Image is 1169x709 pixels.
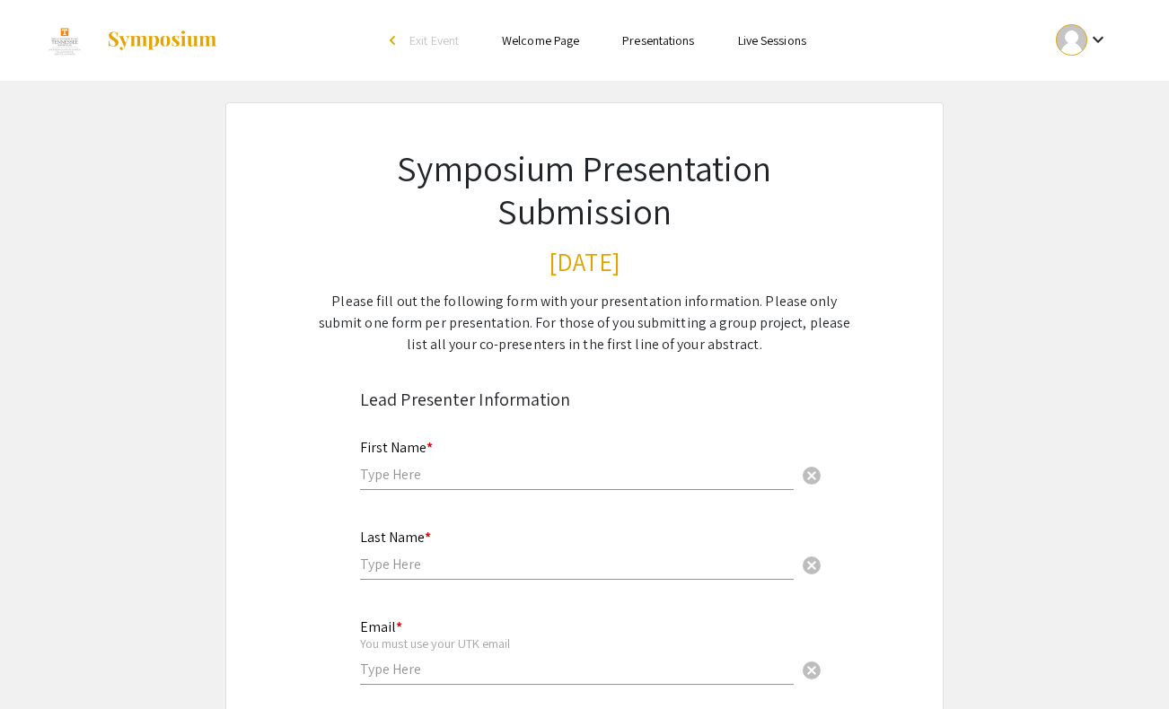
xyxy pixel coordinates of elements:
[360,660,794,678] input: Type Here
[801,555,822,576] span: cancel
[1037,20,1128,60] button: Expand account dropdown
[502,32,579,48] a: Welcome Page
[360,555,794,573] input: Type Here
[360,617,402,636] mat-label: Email
[738,32,806,48] a: Live Sessions
[360,635,794,652] div: You must use your UTK email
[313,146,856,232] h1: Symposium Presentation Submission
[13,628,76,696] iframe: Chat
[794,652,830,687] button: Clear
[106,30,218,51] img: Symposium by ForagerOne
[801,465,822,486] span: cancel
[390,35,400,46] div: arrow_back_ios
[360,386,809,413] div: Lead Presenter Information
[794,457,830,493] button: Clear
[794,546,830,582] button: Clear
[1087,29,1109,50] mat-icon: Expand account dropdown
[360,465,794,484] input: Type Here
[41,18,88,63] img: Discovery Day 2025
[801,660,822,681] span: cancel
[409,32,459,48] span: Exit Event
[360,528,431,547] mat-label: Last Name
[41,18,218,63] a: Discovery Day 2025
[313,291,856,355] div: Please fill out the following form with your presentation information. Please only submit one for...
[313,247,856,277] h3: [DATE]
[360,438,433,457] mat-label: First Name
[622,32,694,48] a: Presentations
